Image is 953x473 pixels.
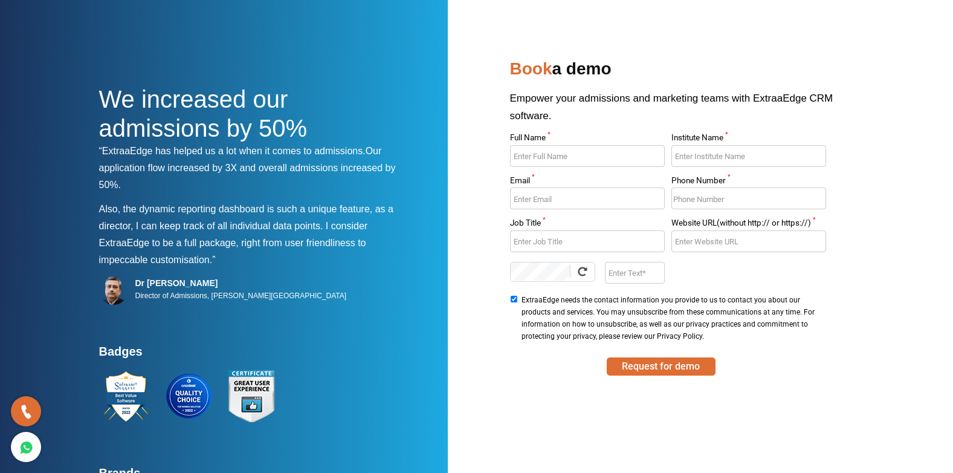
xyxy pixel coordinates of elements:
p: Empower your admissions and marketing teams with ExtraaEdge CRM software. [510,90,854,134]
input: Enter Phone Number [671,188,826,209]
input: Enter Email [510,188,665,209]
input: Enter Website URL [671,230,826,252]
p: Director of Admissions, [PERSON_NAME][GEOGRAPHIC_DATA] [135,289,347,303]
span: “ExtraaEdge has helped us a lot when it comes to admissions. [99,146,366,156]
span: We increased our admissions by 50% [99,86,308,142]
span: Our application flow increased by 3X and overall admissions increased by 50%. [99,146,396,190]
input: Enter Job Title [510,230,665,252]
label: Email [510,177,665,188]
button: SUBMIT [607,357,716,376]
label: Institute Name [671,134,826,145]
h4: Badges [99,344,407,366]
label: Website URL(without http:// or https://) [671,219,826,230]
h5: Dr [PERSON_NAME] [135,278,347,289]
span: Book [510,59,552,78]
label: Full Name [510,134,665,145]
span: I consider ExtraaEdge to be a full package, right from user friendliness to impeccable customisat... [99,221,368,265]
label: Job Title [510,219,665,230]
input: ExtraaEdge needs the contact information you provide to us to contact you about our products and ... [510,296,518,302]
input: Enter Institute Name [671,145,826,167]
h2: a demo [510,54,854,90]
input: Enter Full Name [510,145,665,167]
span: Also, the dynamic reporting dashboard is such a unique feature, as a director, I can keep track o... [99,204,393,231]
label: Phone Number [671,177,826,188]
input: Enter Text [605,262,665,284]
span: ExtraaEdge needs the contact information you provide to us to contact you about our products and ... [522,294,822,342]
